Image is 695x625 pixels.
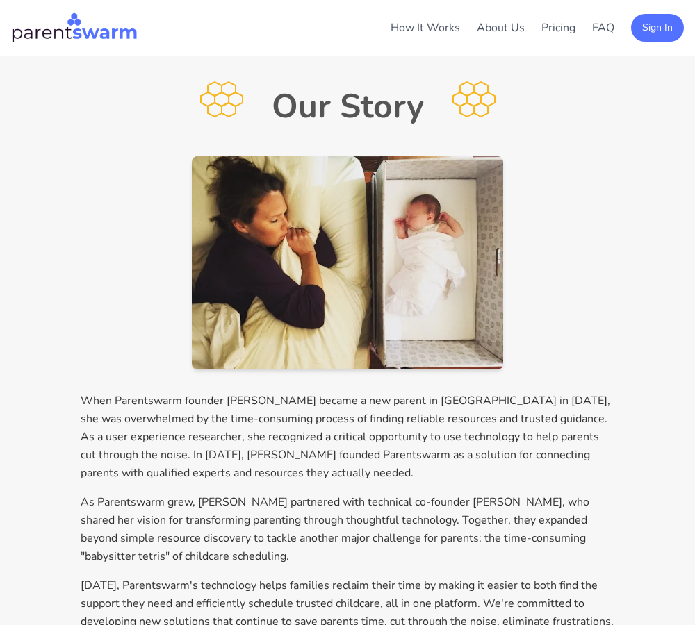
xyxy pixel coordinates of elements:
p: When Parentswarm founder [PERSON_NAME] became a new parent in [GEOGRAPHIC_DATA] in [DATE], she wa... [81,392,614,482]
img: Parentswarm Logo [11,11,138,44]
a: About Us [477,20,525,35]
a: Pricing [541,20,575,35]
img: Parent and baby sleeping peacefully [192,156,503,369]
p: As Parentswarm grew, [PERSON_NAME] partnered with technical co-founder [PERSON_NAME], who shared ... [81,493,614,565]
h1: Our Story [272,90,424,123]
a: How It Works [391,20,460,35]
a: FAQ [592,20,614,35]
button: Sign In [631,14,684,42]
a: Sign In [631,19,684,35]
